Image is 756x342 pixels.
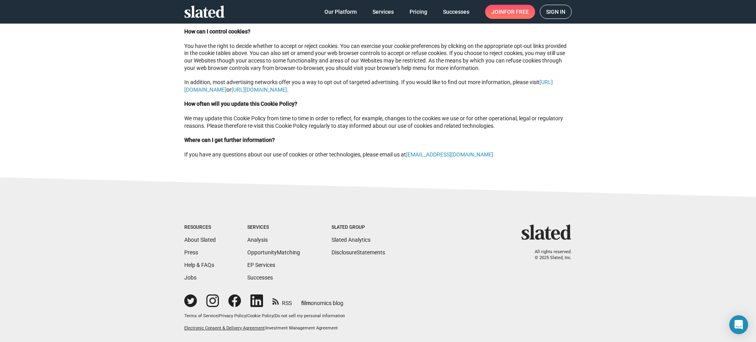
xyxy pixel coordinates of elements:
[246,313,247,318] span: |
[301,293,343,307] a: filmonomics blog
[184,137,275,143] strong: Where can I get further information?
[266,325,338,331] a: Investment Management Agreement
[184,237,216,243] a: About Slated
[184,249,198,256] a: Press
[184,224,216,231] div: Resources
[232,86,287,93] a: [URL][DOMAIN_NAME]
[247,249,300,256] a: OpportunityMatching
[526,249,572,261] p: All rights reserved. © 2025 Slated, Inc.
[184,79,572,93] p: In addition, most advertising networks offer you a way to opt out of targeted advertising. If you...
[247,262,275,268] a: EP Services
[437,5,476,19] a: Successes
[184,79,553,93] a: [URL][DOMAIN_NAME]
[485,5,535,19] a: Joinfor free
[406,151,493,158] a: [EMAIL_ADDRESS][DOMAIN_NAME]
[372,5,394,19] span: Services
[332,224,385,231] div: Slated Group
[301,300,311,306] span: film
[366,5,400,19] a: Services
[409,5,427,19] span: Pricing
[247,313,274,318] a: Cookie Policy
[403,5,434,19] a: Pricing
[184,42,572,72] p: You have the right to decide whether to accept or reject cookies. You can exercise your cookie pr...
[184,101,297,107] strong: How often will you update this Cookie Policy?
[184,313,218,318] a: Terms of Service
[504,5,529,19] span: for free
[729,315,748,334] div: Open Intercom Messenger
[265,325,266,331] span: |
[218,313,219,318] span: |
[318,5,363,19] a: Our Platform
[247,274,273,281] a: Successes
[219,313,246,318] a: Privacy Policy
[324,5,357,19] span: Our Platform
[184,274,196,281] a: Jobs
[491,5,529,19] span: Join
[332,237,371,243] a: Slated Analytics
[546,5,565,18] span: Sign in
[540,5,572,19] a: Sign in
[274,313,275,318] span: |
[247,224,300,231] div: Services
[184,28,250,35] strong: How can I control cookies?
[184,115,572,129] p: We may update this Cookie Policy from time to time in order to reflect, for example, changes to t...
[184,151,572,158] p: If you have any questions about our use of cookies or other technologies, please email us at
[443,5,469,19] span: Successes
[184,262,214,268] a: Help & FAQs
[272,295,292,307] a: RSS
[275,313,345,319] button: Do not sell my personal information
[184,325,265,331] a: Electronic Consent & Delivery Agreement
[247,237,268,243] a: Analysis
[332,249,385,256] a: DisclosureStatements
